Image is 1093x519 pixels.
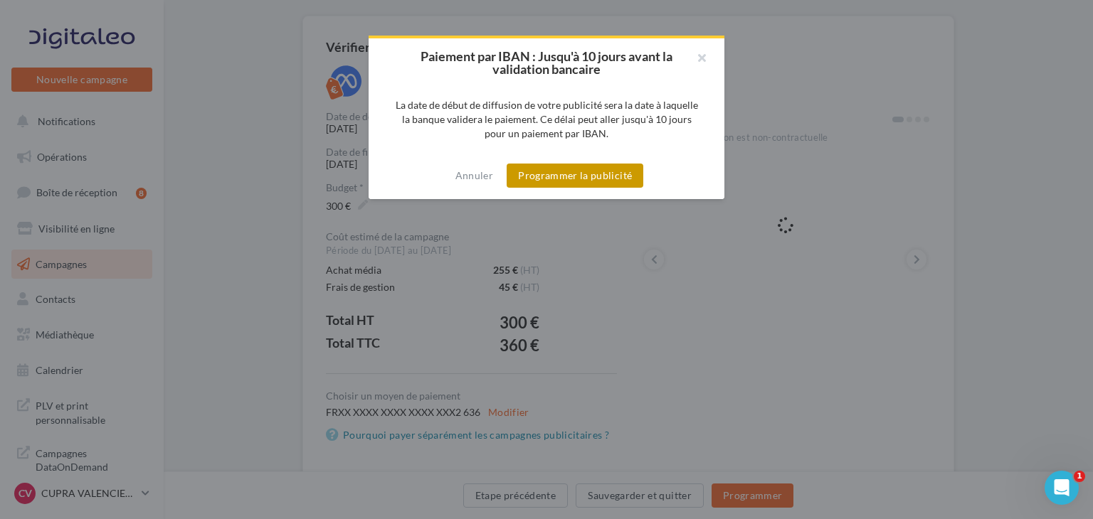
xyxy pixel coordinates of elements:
iframe: Intercom live chat [1045,471,1079,505]
button: Programmer la publicité [507,164,643,188]
span: 1 [1074,471,1085,482]
div: La date de début de diffusion de votre publicité sera la date à laquelle la banque validera le pa... [391,98,702,141]
h2: Paiement par IBAN : Jusqu'à 10 jours avant la validation bancaire [391,50,702,75]
button: Annuler [450,167,499,184]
